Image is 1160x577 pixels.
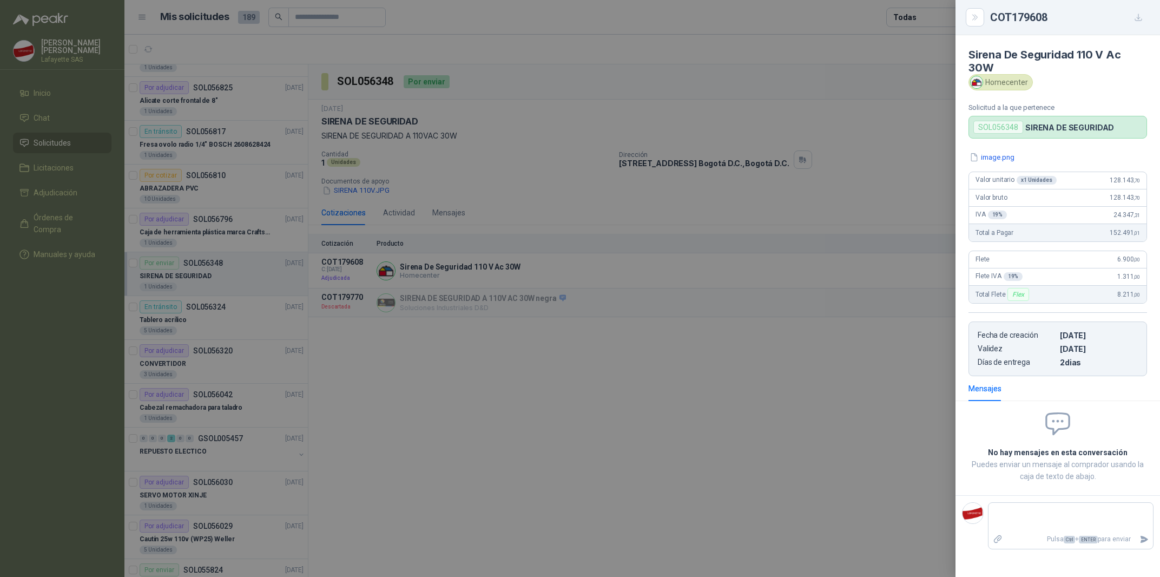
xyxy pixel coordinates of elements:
[1007,530,1136,549] p: Pulsa + para enviar
[976,211,1007,219] span: IVA
[1007,288,1029,301] div: Flex
[978,331,1056,340] p: Fecha de creación
[976,272,1023,281] span: Flete IVA
[1110,176,1140,184] span: 128.143
[976,255,990,263] span: Flete
[963,503,983,523] img: Company Logo
[1113,211,1140,219] span: 24.347
[1117,291,1140,298] span: 8.211
[968,383,1001,395] div: Mensajes
[968,458,1147,482] p: Puedes enviar un mensaje al comprador usando la caja de texto de abajo.
[1064,536,1075,543] span: Ctrl
[988,530,1007,549] label: Adjuntar archivos
[1133,292,1140,298] span: ,00
[1135,530,1153,549] button: Enviar
[978,344,1056,353] p: Validez
[1079,536,1098,543] span: ENTER
[990,9,1147,26] div: COT179608
[976,229,1013,237] span: Total a Pagar
[968,48,1147,74] h4: Sirena De Seguridad 110 V Ac 30W
[976,194,1007,201] span: Valor bruto
[1060,358,1138,367] p: 2 dias
[976,288,1031,301] span: Total Flete
[1133,178,1140,183] span: ,70
[1117,255,1140,263] span: 6.900
[968,74,1033,90] div: Homecenter
[1060,331,1138,340] p: [DATE]
[1110,229,1140,237] span: 152.491
[1133,212,1140,218] span: ,31
[968,11,981,24] button: Close
[976,176,1057,185] span: Valor unitario
[988,211,1007,219] div: 19 %
[1017,176,1057,185] div: x 1 Unidades
[1025,123,1114,132] p: SIRENA DE SEGURIDAD
[1133,257,1140,263] span: ,00
[968,103,1147,112] p: Solicitud a la que pertenece
[1110,194,1140,201] span: 128.143
[971,76,983,88] img: Company Logo
[973,121,1023,134] div: SOL056348
[968,447,1147,458] h2: No hay mensajes en esta conversación
[1060,344,1138,353] p: [DATE]
[1004,272,1023,281] div: 19 %
[1133,274,1140,280] span: ,00
[968,152,1016,163] button: image.png
[1133,230,1140,236] span: ,01
[1133,195,1140,201] span: ,70
[1117,273,1140,280] span: 1.311
[978,358,1056,367] p: Días de entrega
